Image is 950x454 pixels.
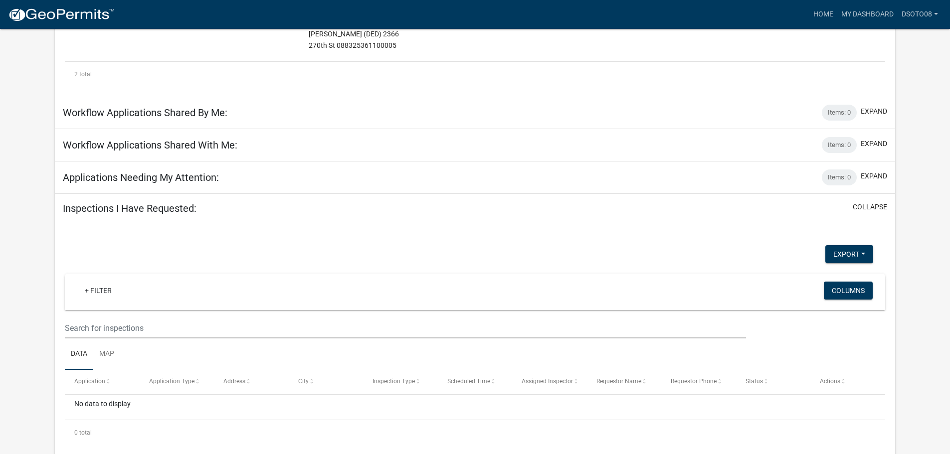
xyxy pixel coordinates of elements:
[289,370,363,394] datatable-header-cell: City
[65,420,885,445] div: 0 total
[65,318,746,338] input: Search for inspections
[65,395,885,420] div: No data to display
[822,169,857,185] div: Items: 0
[596,378,641,385] span: Requestor Name
[810,370,885,394] datatable-header-cell: Actions
[63,107,227,119] h5: Workflow Applications Shared By Me:
[438,370,512,394] datatable-header-cell: Scheduled Time
[661,370,736,394] datatable-header-cell: Requestor Phone
[65,338,93,370] a: Data
[820,378,840,385] span: Actions
[74,378,105,385] span: Application
[93,338,120,370] a: Map
[214,370,288,394] datatable-header-cell: Address
[149,378,194,385] span: Application Type
[140,370,214,394] datatable-header-cell: Application Type
[223,378,245,385] span: Address
[363,370,437,394] datatable-header-cell: Inspection Type
[853,202,887,212] button: collapse
[512,370,586,394] datatable-header-cell: Assigned Inspector
[861,171,887,181] button: expand
[586,370,661,394] datatable-header-cell: Requestor Name
[65,370,139,394] datatable-header-cell: Application
[63,171,219,183] h5: Applications Needing My Attention:
[373,378,415,385] span: Inspection Type
[63,139,237,151] h5: Workflow Applications Shared With Me:
[809,5,837,24] a: Home
[447,378,490,385] span: Scheduled Time
[77,282,120,300] a: + Filter
[861,139,887,149] button: expand
[861,106,887,117] button: expand
[65,62,885,87] div: 2 total
[298,378,309,385] span: City
[671,378,717,385] span: Requestor Phone
[822,105,857,121] div: Items: 0
[824,282,873,300] button: Columns
[63,202,196,214] h5: Inspections I Have Requested:
[746,378,763,385] span: Status
[825,245,873,263] button: Export
[822,137,857,153] div: Items: 0
[522,378,573,385] span: Assigned Inspector
[898,5,942,24] a: Dsoto08
[837,5,898,24] a: My Dashboard
[736,370,810,394] datatable-header-cell: Status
